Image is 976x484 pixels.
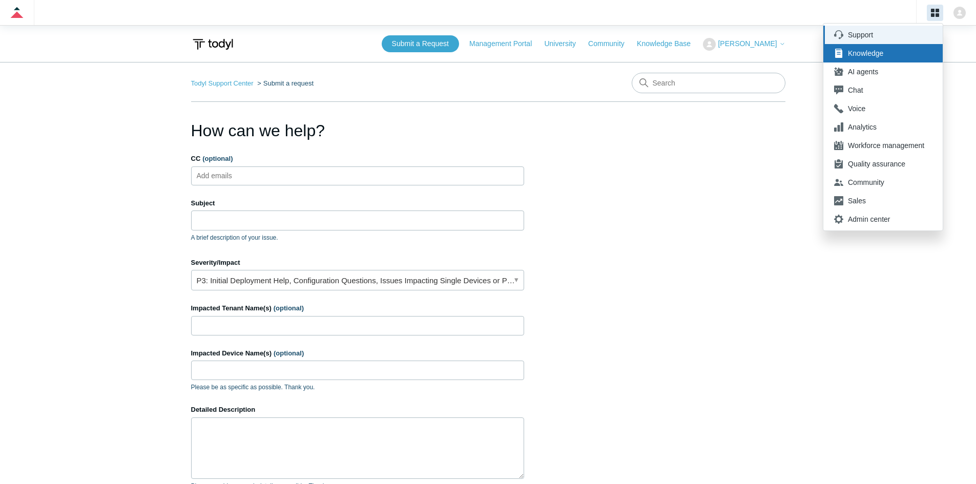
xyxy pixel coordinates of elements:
[193,168,254,183] input: Add emails
[191,154,524,164] label: CC
[191,198,524,208] label: Subject
[191,118,524,143] h1: How can we help?
[191,383,524,392] p: Please be as specific as possible. Thank you.
[191,233,524,242] p: A brief description of your issue.
[255,79,314,87] li: Submit a request
[469,38,542,49] a: Management Portal
[274,304,304,312] span: (optional)
[718,39,777,48] span: [PERSON_NAME]
[274,349,304,357] span: (optional)
[703,38,785,51] button: [PERSON_NAME]
[544,38,586,49] a: University
[632,73,785,93] input: Search
[953,7,966,19] zd-hc-trigger: Click your profile icon to open the profile menu
[191,348,524,359] label: Impacted Device Name(s)
[191,79,254,87] a: Todyl Support Center
[191,270,524,290] a: P3: Initial Deployment Help, Configuration Questions, Issues Impacting Single Devices or Past Out...
[191,405,524,415] label: Detailed Description
[588,38,635,49] a: Community
[191,303,524,313] label: Impacted Tenant Name(s)
[191,35,235,54] img: Todyl Support Center Help Center home page
[191,258,524,268] label: Severity/Impact
[202,155,233,162] span: (optional)
[191,79,256,87] li: Todyl Support Center
[953,7,966,19] img: user avatar
[637,38,701,49] a: Knowledge Base
[382,35,459,52] a: Submit a Request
